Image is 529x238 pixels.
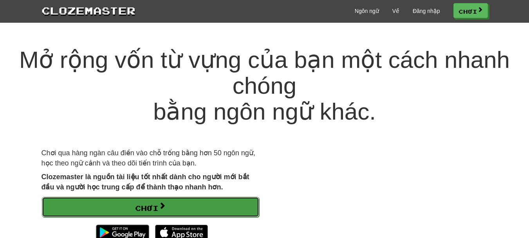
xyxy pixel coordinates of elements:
a: Đăng nhập [413,7,440,15]
a: Chơi [42,197,259,217]
a: Clozemaster [42,3,135,18]
font: Chơi qua hàng ngàn câu điền vào chỗ trống bằng hơn 50 ngôn ngữ, học theo ngữ cảnh và theo dõi tiế... [42,149,255,167]
font: Ngôn ngữ [355,8,379,14]
font: Về [392,8,399,14]
font: Chơi [459,8,477,15]
font: Chơi [135,204,159,213]
font: Mở rộng vốn từ vựng của bạn một cách nhanh chóng [19,47,510,99]
font: bằng ngôn ngữ khác. [153,98,376,125]
a: Chơi [453,3,488,18]
font: Clozemaster [42,4,135,16]
a: Ngôn ngữ [355,7,379,15]
font: Clozemaster là nguồn tài liệu tốt nhất dành cho người mới bắt đầu và người học trung cấp để thành... [42,173,249,191]
font: Đăng nhập [413,8,440,14]
a: Về [392,7,399,15]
